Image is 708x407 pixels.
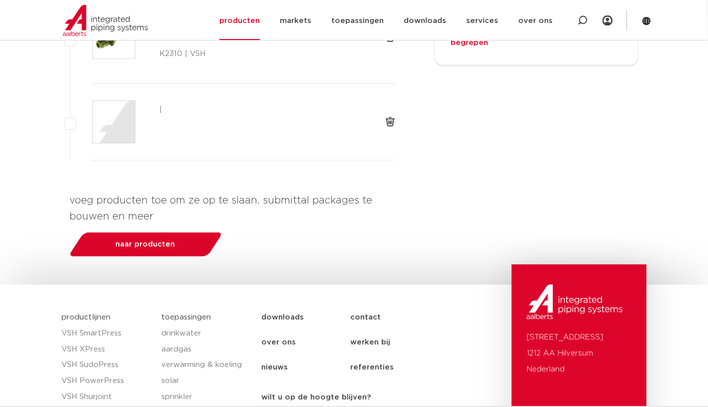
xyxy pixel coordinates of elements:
a: solar [161,373,251,389]
a: werken bij [351,330,440,355]
a: VSH PowerPress [62,373,152,389]
a: producten [219,1,260,40]
a: aardgas [161,341,251,357]
a: markets [280,1,311,40]
h4: voeg producten toe om ze op te slaan, submittal packages te bouwen en meer [70,192,395,224]
a: referenties [351,355,440,380]
a: downloads [404,1,446,40]
a: services [466,1,498,40]
a: VSH XPress [62,341,152,357]
nav: Menu [261,305,507,380]
a: downloads [261,305,350,330]
a: sprinkler [161,389,251,405]
a: VSH SmartPress [62,325,152,341]
a: over ons [518,1,553,40]
a: nieuws [261,355,350,380]
a: naar producten [76,232,215,256]
a: contact [351,305,440,330]
p: K2310 | VSH [160,48,369,60]
a: toepassingen [331,1,384,40]
strong: wilt u op de hoogte blijven? [261,393,371,401]
a: over ons [261,330,350,355]
a: productlijnen [62,313,111,321]
a: VSH SudoPress [62,357,152,373]
a: verwarming & koeling [161,357,251,373]
a: begrepen [451,39,488,46]
nav: Menu [219,1,553,40]
a: VSH Shurjoint [62,389,152,405]
a: drinkwater [161,325,251,341]
p: [STREET_ADDRESS] 1212 AA Hilversum Nederland [527,329,632,377]
p: | [160,104,369,116]
a: toepassingen [161,313,211,321]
